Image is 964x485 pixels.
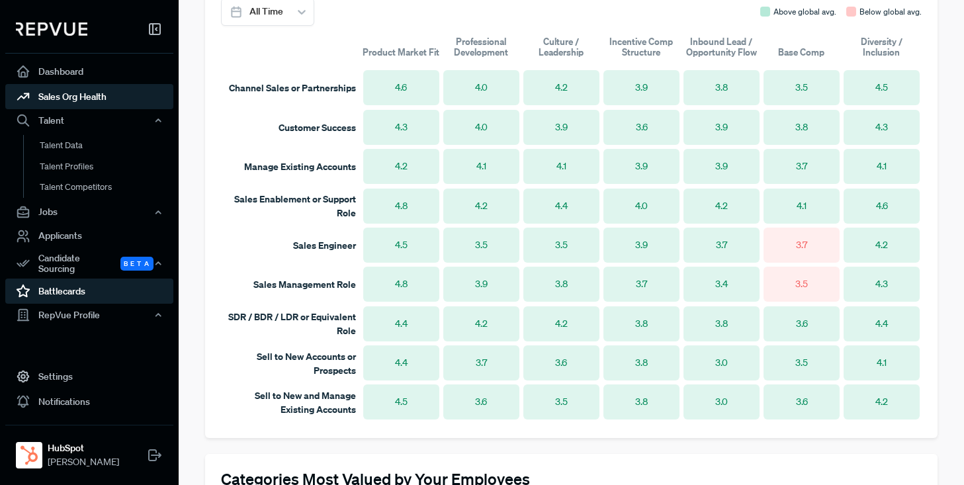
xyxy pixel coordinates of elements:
span: Sell to New and Manage Existing Accounts [255,389,356,416]
span: 3.5 [555,238,568,252]
span: 4.5 [395,395,408,409]
span: 4.3 [875,120,888,134]
span: 4.1 [877,159,887,173]
span: 4.2 [555,81,568,95]
span: 4.4 [555,199,568,213]
span: 4.1 [556,159,566,173]
span: 3.6 [555,356,567,370]
a: Battlecards [5,279,173,304]
span: 3.8 [715,317,728,331]
span: 3.5 [795,277,808,291]
span: 3.0 [715,356,728,370]
span: 4.4 [875,317,888,331]
span: Culture / Leadership [521,36,601,58]
span: 4.1 [476,159,486,173]
span: 4.2 [715,199,728,213]
span: Sell to New Accounts or Prospects [257,350,356,376]
button: RepVue Profile [5,304,173,326]
span: 3.0 [715,395,728,409]
span: 4.0 [635,199,648,213]
span: 3.9 [475,277,488,291]
span: 4.1 [797,199,807,213]
button: Jobs [5,201,173,224]
span: 4.2 [395,159,408,173]
span: Beta [120,257,153,271]
span: Manage Existing Accounts [244,160,356,173]
div: Below global avg. [859,6,922,18]
div: Above global avg. [773,6,836,18]
span: 3.5 [795,81,808,95]
strong: HubSpot [48,441,119,455]
span: Professional Development [441,36,521,58]
span: 3.5 [555,395,568,409]
span: Base Comp [778,47,824,58]
span: 4.3 [395,120,408,134]
a: HubSpotHubSpot[PERSON_NAME] [5,425,173,474]
span: 3.8 [635,395,648,409]
span: Channel Sales or Partnerships [229,81,356,94]
span: Sales Management Role [253,278,356,290]
img: RepVue [16,22,87,36]
span: 4.8 [395,277,408,291]
span: 3.9 [635,238,648,252]
button: Talent [5,109,173,132]
span: 3.8 [715,81,728,95]
span: 3.5 [795,356,808,370]
button: Candidate Sourcing Beta [5,249,173,279]
span: 4.2 [475,199,488,213]
span: Product Market Fit [363,47,439,58]
span: 3.7 [476,356,487,370]
span: Diversity / Inclusion [842,36,922,58]
span: 3.7 [796,238,807,252]
span: 4.5 [395,238,408,252]
a: Talent Profiles [23,156,191,177]
span: 3.5 [475,238,488,252]
span: 3.7 [796,159,807,173]
span: 4.6 [395,81,407,95]
a: Talent Competitors [23,177,191,198]
span: 4.3 [875,277,888,291]
a: Applicants [5,224,173,249]
span: 4.2 [875,238,888,252]
div: Candidate Sourcing [5,249,173,279]
span: 4.8 [395,199,408,213]
span: 4.6 [876,199,888,213]
span: 3.6 [475,395,487,409]
span: 4.4 [395,317,408,331]
span: 3.8 [635,317,648,331]
a: Notifications [5,389,173,414]
span: 3.8 [555,277,568,291]
span: 3.9 [715,120,728,134]
span: 4.1 [877,356,887,370]
a: Settings [5,364,173,389]
span: [PERSON_NAME] [48,455,119,469]
span: 3.6 [796,395,808,409]
span: Customer Success [279,121,356,134]
span: 3.7 [636,277,647,291]
span: 4.2 [555,317,568,331]
span: 3.9 [635,81,648,95]
span: 4.5 [875,81,888,95]
span: 4.2 [875,395,888,409]
span: 4.2 [475,317,488,331]
a: Dashboard [5,59,173,84]
span: Inbound Lead / Opportunity Flow [681,36,762,58]
img: HubSpot [19,445,40,466]
span: Sales Engineer [293,239,356,251]
span: 3.8 [795,120,808,134]
span: Sales Enablement or Support Role [234,193,356,219]
span: 3.6 [636,120,648,134]
span: 3.6 [796,317,808,331]
span: 4.4 [395,356,408,370]
span: 3.8 [635,356,648,370]
span: 3.9 [555,120,568,134]
span: 4.0 [475,81,488,95]
span: SDR / BDR / LDR or Equivalent Role [228,310,356,337]
span: 3.9 [715,159,728,173]
a: Sales Org Health [5,84,173,109]
span: 3.9 [635,159,648,173]
span: Incentive Comp Structure [601,36,681,58]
